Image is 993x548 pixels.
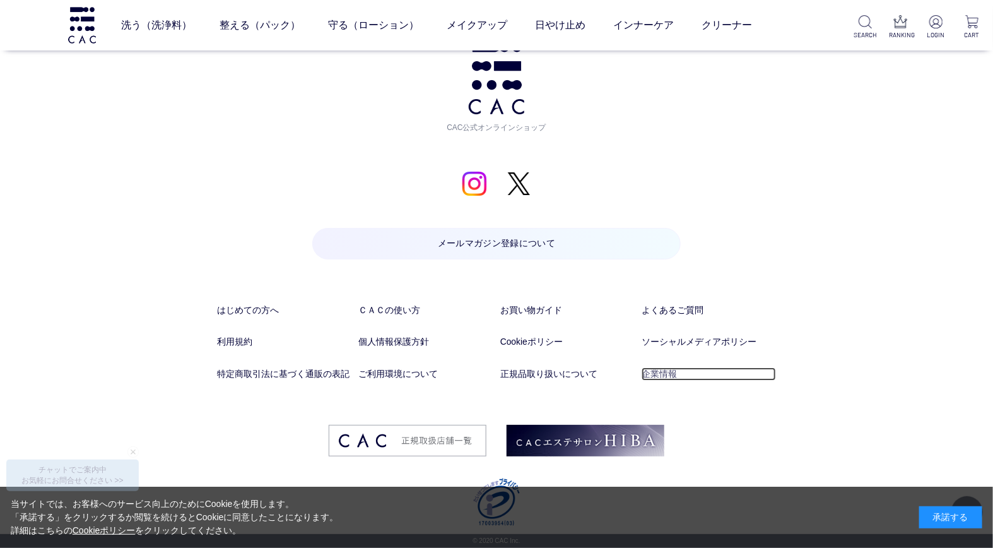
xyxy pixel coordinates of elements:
[890,30,912,40] p: RANKING
[217,367,351,381] a: 特定商取引法に基づく通販の表記
[359,367,493,381] a: ご利用環境について
[960,15,983,40] a: CART
[217,335,351,348] a: 利用規約
[447,8,507,43] a: メイクアップ
[642,367,775,381] a: 企業情報
[960,30,983,40] p: CART
[507,425,664,456] img: footer_image02.png
[220,8,300,43] a: 整える（パック）
[642,335,775,348] a: ソーシャルメディアポリシー
[919,506,982,528] div: 承諾する
[535,8,585,43] a: 日やけ止め
[73,525,136,535] a: Cookieポリシー
[500,335,634,348] a: Cookieポリシー
[925,15,948,40] a: LOGIN
[925,30,948,40] p: LOGIN
[312,228,681,259] a: メールマガジン登録について
[702,8,752,43] a: クリーナー
[890,15,912,40] a: RANKING
[11,497,339,537] div: 当サイトでは、お客様へのサービス向上のためにCookieを使用します。 「承諾する」をクリックするか閲覧を続けるとCookieに同意したことになります。 詳細はこちらの をクリックしてください。
[500,367,634,381] a: 正規品取り扱いについて
[443,114,550,133] span: CAC公式オンラインショップ
[217,304,351,317] a: はじめての方へ
[854,15,876,40] a: SEARCH
[359,335,493,348] a: 個人情報保護方針
[500,304,634,317] a: お買い物ガイド
[329,425,486,456] img: footer_image03.png
[328,8,419,43] a: 守る（ローション）
[121,8,192,43] a: 洗う（洗浄料）
[854,30,876,40] p: SEARCH
[642,304,775,317] a: よくあるご質問
[359,304,493,317] a: ＣＡＣの使い方
[613,8,674,43] a: インナーケア
[66,7,98,43] img: logo
[443,42,550,133] a: CAC公式オンラインショップ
